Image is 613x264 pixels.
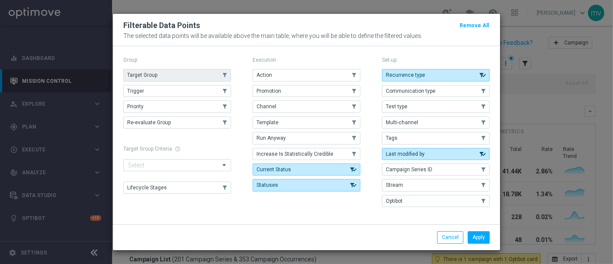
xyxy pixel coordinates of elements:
span: Stream [386,182,403,188]
p: Execution [253,57,360,63]
span: Template [256,119,278,126]
p: Set-up [382,57,490,63]
h2: Filterable Data Points [123,20,200,31]
button: Recurrence type [382,69,490,81]
span: Tags [386,135,397,141]
button: Last modified by [382,148,490,160]
button: Promotion [253,85,360,97]
button: Channel [253,101,360,113]
span: Re-evaluate Group [127,119,171,126]
button: Increase Is Statistically Credible [253,148,360,160]
button: Multi-channel [382,116,490,129]
button: Tags [382,132,490,144]
p: The selected data points will be available above the main table, where you will be able to define... [123,32,490,39]
span: Action [256,72,272,78]
button: Run Anyway [253,132,360,144]
span: Current Status [256,167,291,173]
span: Test type [386,104,407,110]
span: Multi-channel [386,119,418,126]
span: Campaign Series ID [386,167,432,173]
span: Last modified by [386,151,425,157]
button: Optibot [382,195,490,207]
span: Optibot [386,198,403,204]
button: Template [253,116,360,129]
span: Communication type [386,88,435,94]
span: Increase Is Statistically Credible [256,151,333,157]
span: Priority [127,104,144,110]
button: Remove All [459,21,490,30]
h1: Target Group Criteria [123,146,231,152]
button: Trigger [123,85,231,97]
span: Promotion [256,88,281,94]
button: Current Status [253,163,360,176]
p: Group [123,57,231,63]
button: Test type [382,101,490,113]
button: Cancel [437,231,463,243]
button: Apply [468,231,490,243]
span: Lifecycle Stages [127,185,167,191]
span: Trigger [127,88,144,94]
button: Communication type [382,85,490,97]
span: Statuses [256,182,278,188]
span: Recurrence type [386,72,425,78]
button: Lifecycle Stages [123,182,231,194]
span: Channel [256,104,276,110]
button: Target Group [123,69,231,81]
button: Campaign Series ID [382,163,490,176]
button: Stream [382,179,490,191]
span: help_outline [175,146,181,152]
span: Target Group [127,72,157,78]
span: Run Anyway [256,135,286,141]
button: Statuses [253,179,360,191]
button: Re-evaluate Group [123,116,231,129]
button: Priority [123,101,231,113]
button: Action [253,69,360,81]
